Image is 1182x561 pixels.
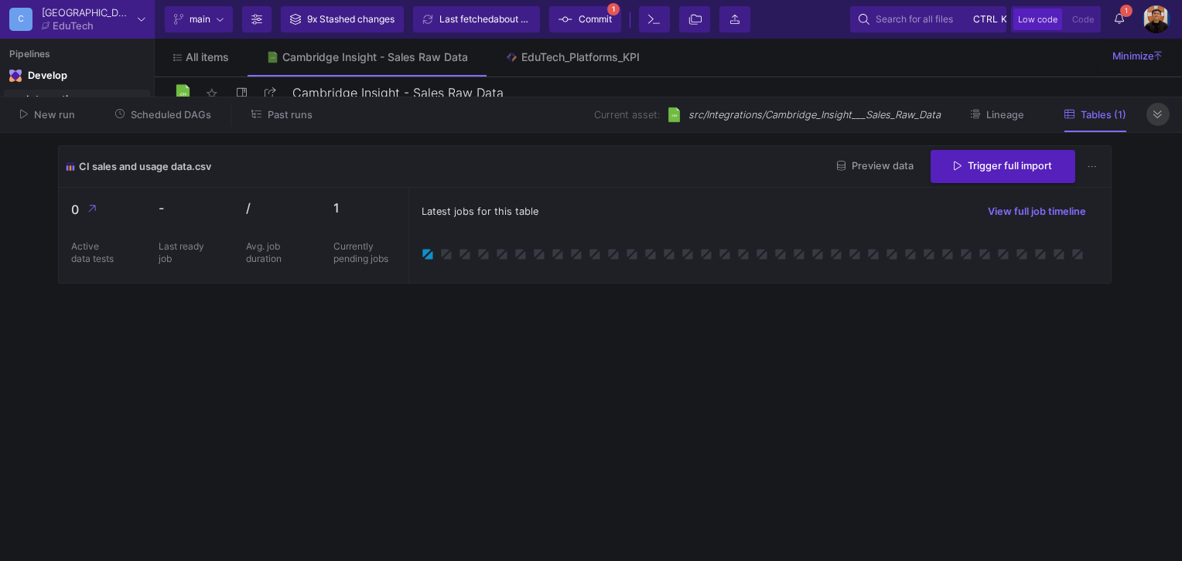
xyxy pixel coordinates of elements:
[9,70,22,82] img: Navigation icon
[266,51,279,64] img: Tab icon
[422,203,538,218] span: Latest jobs for this table
[666,107,682,123] img: [Legacy] CSV
[159,199,221,215] p: -
[282,51,468,63] div: Cambridge Insight - Sales Raw Data
[268,109,313,121] span: Past runs
[1143,5,1170,33] img: bg52tvgs8dxfpOhHYAd0g09LCcAxm85PnUXHwHyc.png
[1001,10,1007,29] span: k
[1120,5,1132,17] span: 1
[986,109,1024,121] span: Lineage
[494,13,565,25] span: about 1 hour ago
[413,6,540,32] button: Last fetchedabout 1 hour ago
[1072,14,1094,25] span: Code
[203,84,221,103] mat-icon: star_border
[4,63,150,88] mat-expansion-panel-header: Navigation iconDevelop
[688,107,941,122] span: src/Integrations/Cambridge_Insight___Sales_Raw_Data
[53,21,94,31] div: EduTech
[246,199,309,215] p: /
[439,8,532,31] div: Last fetched
[131,109,211,121] span: Scheduled DAGs
[186,51,229,63] span: All items
[1018,14,1057,25] span: Low code
[850,6,1006,32] button: Search for all filesctrlk
[190,8,210,31] span: main
[307,8,395,31] div: 9x Stashed changes
[71,199,134,219] p: 0
[9,8,32,31] div: C
[333,240,396,264] p: Currently pending jobs
[968,10,998,29] button: ctrlk
[79,158,211,173] span: CI sales and usage data.csv
[246,240,292,264] p: Avg. job duration
[1013,8,1062,30] button: Low code
[988,205,1086,216] span: View full job timeline
[837,160,914,172] span: Preview data
[97,103,231,127] button: Scheduled DAGs
[1105,6,1133,32] button: 1
[34,109,75,121] span: New run
[333,199,396,215] p: 1
[71,240,118,264] p: Active data tests
[975,199,1098,223] button: View full job timeline
[954,160,1052,172] span: Trigger full import
[825,155,926,178] button: Preview data
[165,6,233,32] button: main
[973,10,998,29] span: ctrl
[2,103,94,127] button: New run
[42,8,132,18] div: [GEOGRAPHIC_DATA]
[549,6,621,32] button: Commit
[159,240,205,264] p: Last ready job
[4,90,150,110] a: Integrations
[931,150,1075,183] button: Trigger full import
[876,8,953,31] span: Search for all files
[233,103,331,127] button: Past runs
[594,107,660,122] span: Current asset:
[951,103,1043,127] button: Lineage
[521,51,640,63] div: EduTech_Platforms_KPI
[26,93,146,106] div: Integrations
[1081,109,1126,121] span: Tables (1)
[579,8,612,31] span: Commit
[1068,8,1098,30] button: Code
[281,6,404,32] button: 9x Stashed changes
[1046,103,1145,127] button: Tables (1)
[28,70,51,82] div: Develop
[65,158,76,173] img: icon
[173,83,193,103] img: Logo
[505,51,518,64] img: Tab icon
